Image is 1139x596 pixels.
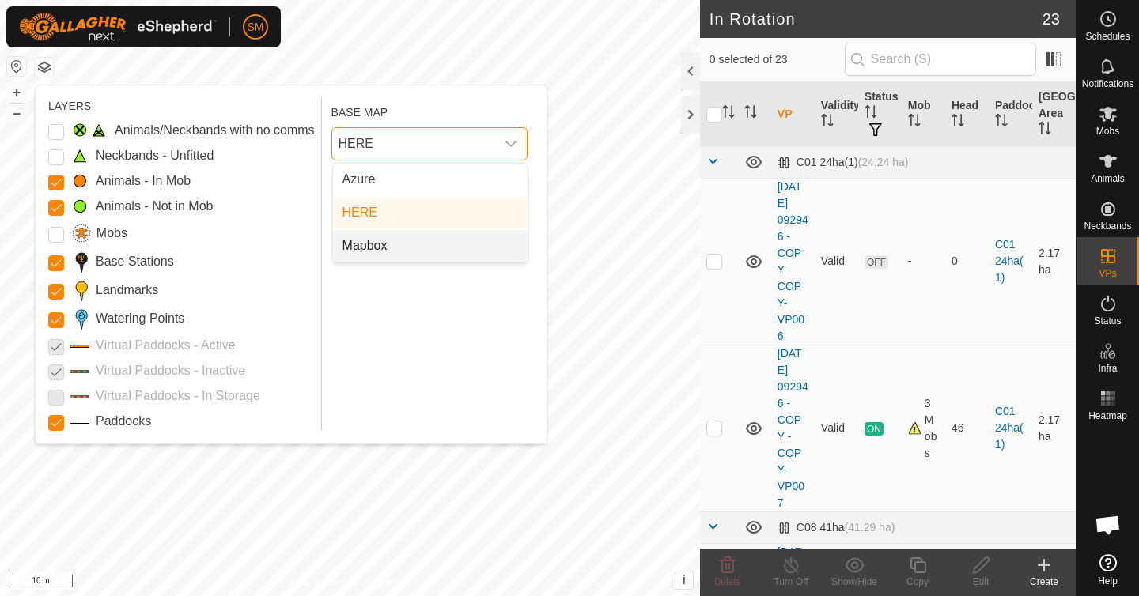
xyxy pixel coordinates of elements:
label: Mobs [96,224,127,243]
th: Head [945,82,989,147]
p-sorticon: Activate to sort [908,116,921,129]
td: Valid [815,345,858,511]
td: Valid [815,178,858,345]
label: Animals - Not in Mob [96,197,214,216]
th: Mob [902,82,945,147]
td: 46 [945,345,989,511]
label: Virtual Paddocks - Active [96,336,236,355]
span: Heatmap [1088,411,1127,421]
td: 0 [945,178,989,345]
div: - [908,253,939,270]
a: C01 24ha(1) [995,405,1024,451]
span: Infra [1098,364,1117,373]
button: Reset Map [7,57,26,76]
img: Gallagher Logo [19,13,217,41]
th: Validity [815,82,858,147]
a: C01 24ha(1) [995,238,1024,284]
div: Copy [886,575,949,589]
li: Mapbox [333,230,528,262]
a: Open chat [1084,501,1132,549]
a: Privacy Policy [287,575,346,590]
span: Mapbox [342,236,388,255]
label: Virtual Paddocks - In Storage [96,387,260,406]
div: dropdown trigger [495,128,527,160]
ul: Option List [333,164,528,262]
span: Notifications [1082,79,1133,89]
span: (41.29 ha) [845,521,895,534]
label: Animals - In Mob [96,172,191,190]
div: Show/Hide [823,575,886,589]
label: Virtual Paddocks - Inactive [96,361,245,380]
label: Neckbands - Unfitted [96,146,214,165]
div: Edit [949,575,1012,589]
span: i [683,573,686,587]
a: [DATE] 092946 - COPY - COPY-VP006 [778,180,808,342]
li: Azure [333,164,528,195]
p-sorticon: Activate to sort [952,116,964,129]
a: Help [1077,548,1139,592]
label: Paddocks [96,412,151,431]
div: 3 Mobs [908,395,939,462]
input: Search (S) [845,43,1036,76]
label: Animals/Neckbands with no comms [115,121,315,140]
span: Status [1094,316,1121,326]
td: 2.17 ha [1032,178,1076,345]
span: Mobs [1096,126,1119,136]
p-sorticon: Activate to sort [995,116,1008,129]
div: Create [1012,575,1076,589]
span: Neckbands [1084,221,1131,231]
div: BASE MAP [331,98,528,121]
span: Azure [342,170,376,189]
th: Status [858,82,902,147]
span: 0 selected of 23 [710,51,845,68]
span: Schedules [1085,32,1130,41]
span: HERE [332,128,495,160]
span: VPs [1099,269,1116,278]
button: i [675,571,693,589]
span: Animals [1091,174,1125,183]
td: 2.17 ha [1032,345,1076,511]
div: Turn Off [759,575,823,589]
p-sorticon: Activate to sort [821,116,834,129]
label: Watering Points [96,309,184,328]
p-sorticon: Activate to sort [865,108,877,120]
span: ON [865,422,884,436]
div: C08 41ha [778,521,895,534]
span: OFF [865,255,888,269]
p-sorticon: Activate to sort [722,108,735,120]
span: SM [248,19,264,36]
span: 23 [1043,7,1060,31]
a: Contact Us [365,575,412,590]
label: Base Stations [96,252,174,271]
th: VP [771,82,815,147]
button: + [7,83,26,102]
button: – [7,104,26,123]
th: [GEOGRAPHIC_DATA] Area [1032,82,1076,147]
h2: In Rotation [710,9,1043,28]
p-sorticon: Activate to sort [1039,124,1051,137]
p-sorticon: Activate to sort [744,108,757,120]
div: C01 24ha(1) [778,156,909,169]
li: HERE [333,197,528,228]
span: Help [1098,576,1118,586]
span: Delete [714,576,742,587]
div: LAYERS [48,98,315,115]
a: [DATE] 092946 - COPY - COPY-VP007 [778,347,808,509]
span: HERE [342,203,377,222]
button: Map Layers [35,58,54,77]
span: (24.24 ha) [858,156,909,168]
label: Landmarks [96,281,158,300]
th: Paddock [989,82,1032,147]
